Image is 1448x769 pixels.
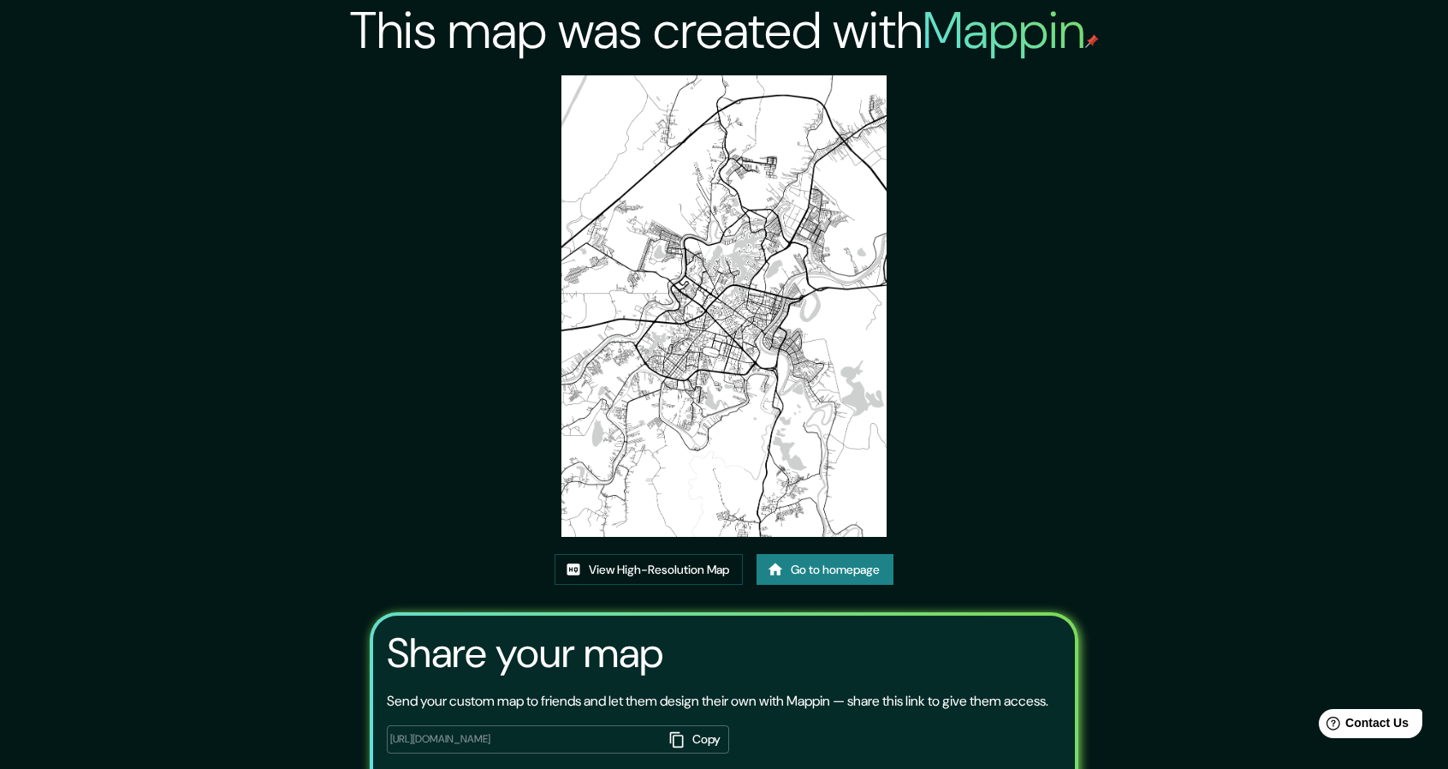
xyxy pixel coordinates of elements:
[662,725,729,754] button: Copy
[757,554,893,586] a: Go to homepage
[1296,702,1429,750] iframe: Help widget launcher
[555,554,743,586] a: View High-Resolution Map
[387,691,1048,712] p: Send your custom map to friends and let them design their own with Mappin — share this link to gi...
[561,75,887,537] img: created-map
[1085,34,1099,48] img: mappin-pin
[387,629,663,677] h3: Share your map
